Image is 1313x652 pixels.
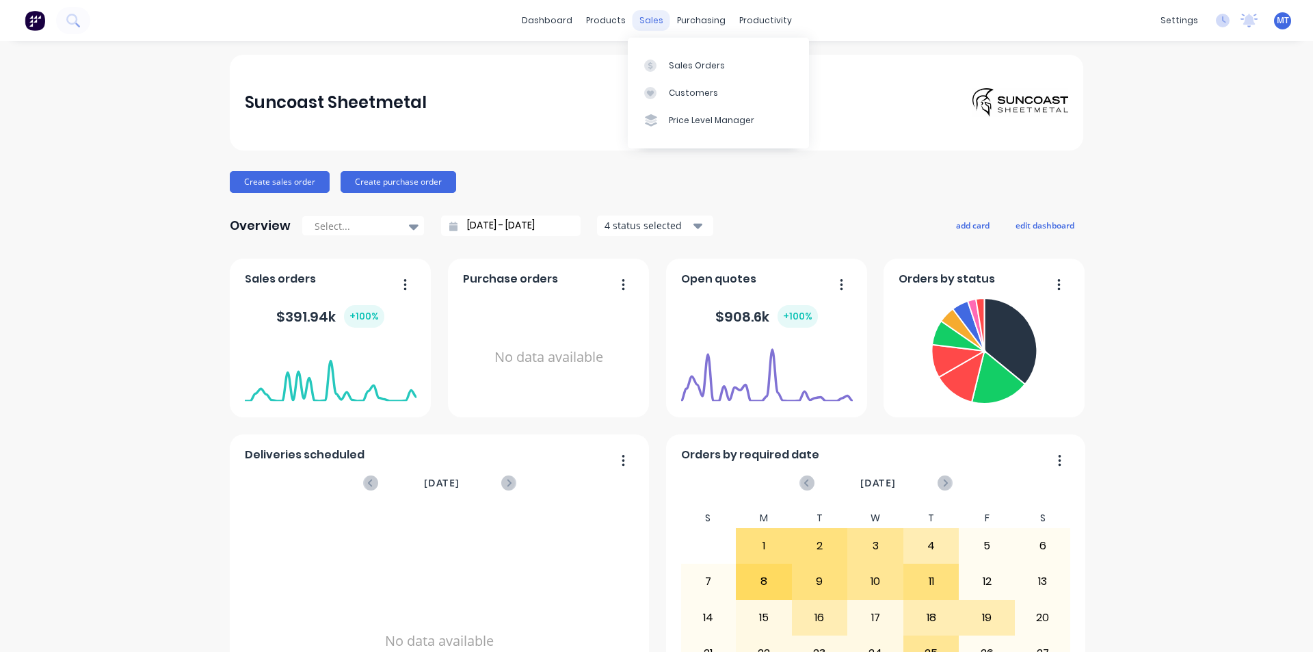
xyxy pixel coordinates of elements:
div: 4 status selected [605,218,691,233]
div: 10 [848,564,903,599]
div: 5 [959,529,1014,563]
div: $ 391.94k [276,305,384,328]
a: Sales Orders [628,51,809,79]
div: Customers [669,87,718,99]
div: 14 [681,601,736,635]
div: 1 [737,529,791,563]
span: [DATE] [424,475,460,491]
div: 17 [848,601,903,635]
div: products [579,10,633,31]
a: dashboard [515,10,579,31]
div: F [959,508,1015,528]
div: Sales Orders [669,60,725,72]
div: 3 [848,529,903,563]
div: 20 [1016,601,1070,635]
div: 19 [959,601,1014,635]
button: add card [947,216,998,234]
div: 2 [793,529,847,563]
a: Customers [628,79,809,107]
div: No data available [463,293,635,422]
button: edit dashboard [1007,216,1083,234]
span: Purchase orders [463,271,558,287]
div: 16 [793,601,847,635]
div: Overview [230,212,291,239]
div: + 100 % [344,305,384,328]
div: purchasing [670,10,732,31]
div: T [792,508,848,528]
span: Open quotes [681,271,756,287]
div: Suncoast Sheetmetal [245,89,427,116]
button: Create sales order [230,171,330,193]
div: T [903,508,959,528]
div: 18 [904,601,959,635]
div: 11 [904,564,959,599]
div: settings [1154,10,1205,31]
div: M [736,508,792,528]
img: Factory [25,10,45,31]
div: 15 [737,601,791,635]
div: 4 [904,529,959,563]
div: W [847,508,903,528]
div: 13 [1016,564,1070,599]
div: productivity [732,10,799,31]
div: 8 [737,564,791,599]
div: Price Level Manager [669,114,754,127]
div: + 100 % [778,305,818,328]
button: 4 status selected [597,216,713,236]
span: [DATE] [860,475,896,491]
div: sales [633,10,670,31]
span: Orders by status [899,271,995,287]
div: 9 [793,564,847,599]
div: 7 [681,564,736,599]
img: Suncoast Sheetmetal [972,88,1068,117]
a: Price Level Manager [628,107,809,134]
div: 6 [1016,529,1070,563]
div: 12 [959,564,1014,599]
button: Create purchase order [341,171,456,193]
span: MT [1277,14,1289,27]
span: Sales orders [245,271,316,287]
div: S [680,508,737,528]
div: $ 908.6k [715,305,818,328]
div: S [1015,508,1071,528]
